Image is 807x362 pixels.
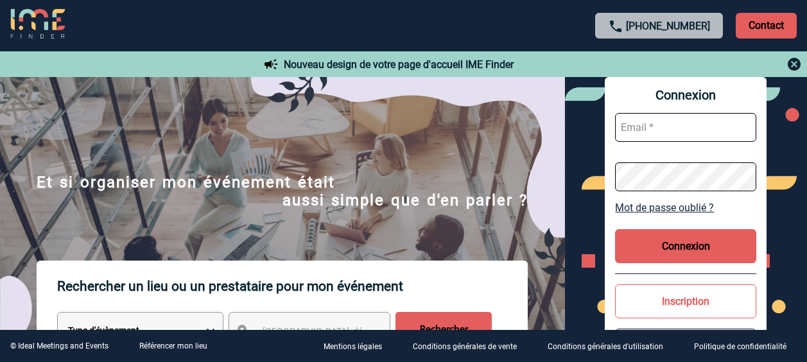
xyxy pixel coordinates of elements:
[395,312,492,348] input: Rechercher
[139,341,207,350] a: Référencer mon lieu
[537,340,684,352] a: Conditions générales d'utilisation
[736,13,797,39] p: Contact
[324,343,382,352] p: Mentions légales
[10,341,108,350] div: © Ideal Meetings and Events
[615,284,756,318] button: Inscription
[313,340,403,352] a: Mentions légales
[615,229,756,263] button: Connexion
[684,340,807,352] a: Politique de confidentialité
[548,343,663,352] p: Conditions générales d'utilisation
[615,202,756,214] a: Mot de passe oublié ?
[608,19,623,34] img: call-24-px.png
[694,343,786,352] p: Politique de confidentialité
[57,261,528,312] p: Rechercher un lieu ou un prestataire pour mon événement
[615,113,756,142] input: Email *
[413,343,517,352] p: Conditions générales de vente
[403,340,537,352] a: Conditions générales de vente
[615,87,756,103] span: Connexion
[263,326,441,336] span: [GEOGRAPHIC_DATA], département, région...
[626,20,710,32] a: [PHONE_NUMBER]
